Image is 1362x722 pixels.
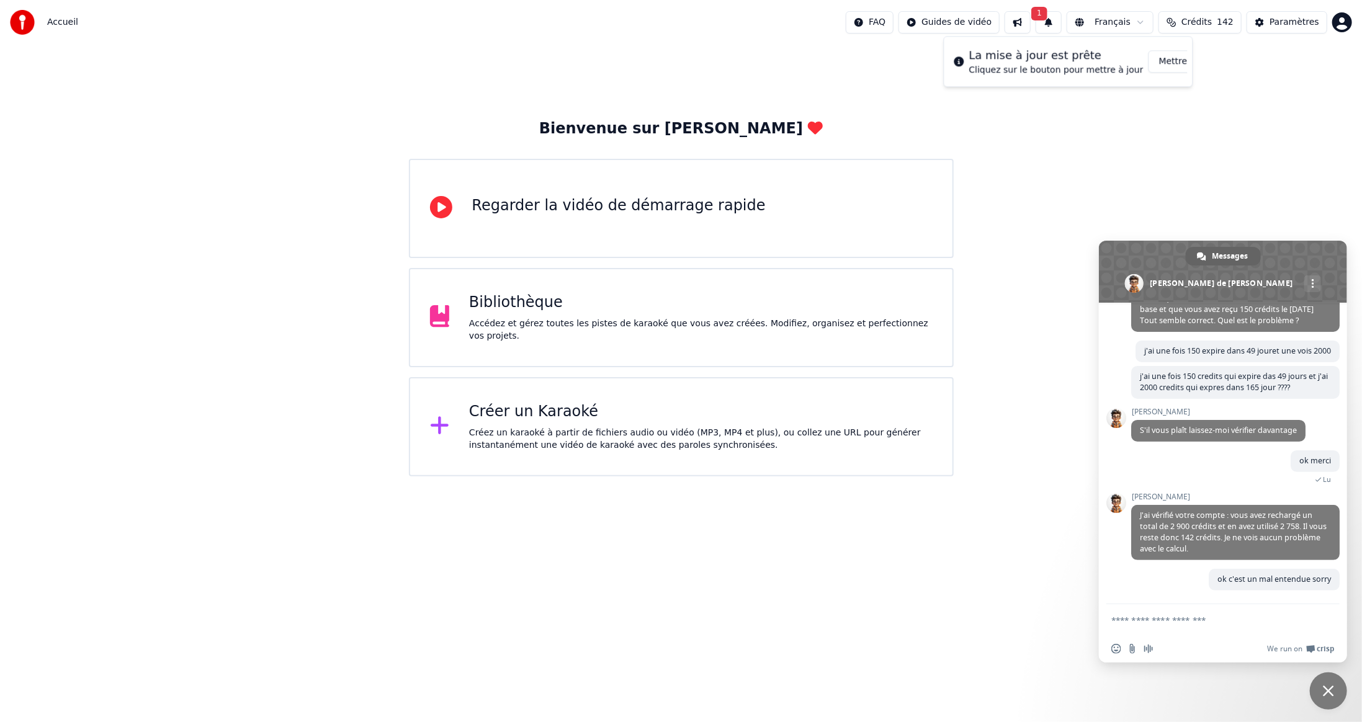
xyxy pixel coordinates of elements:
div: La mise à jour est prête [969,47,1144,64]
a: Messages [1186,247,1261,265]
button: Crédits142 [1158,11,1242,33]
a: Fermer le chat [1310,672,1347,710]
div: Bienvenue sur [PERSON_NAME] [539,119,823,139]
nav: breadcrumb [47,16,78,29]
div: Regarder la vidéo de démarrage rapide [472,196,766,216]
span: ok merci [1299,455,1331,466]
div: Paramètres [1270,16,1319,29]
span: J'ai vérifié votre compte : vous avez rechargé un total de 2 900 crédits et en avez utilisé 2 758... [1140,510,1327,554]
span: Messages [1212,247,1248,265]
span: Accueil [47,16,78,29]
span: [PERSON_NAME] [1131,408,1306,416]
span: Message audio [1144,644,1154,654]
textarea: Entrez votre message... [1111,604,1310,635]
button: Guides de vidéo [898,11,1000,33]
button: Mettre à Jour [1149,50,1226,73]
span: Je vois que vous avez un abonnement mensuel de base et que vous avez reçu 150 crédits le [DATE] T... [1140,293,1322,326]
span: Envoyer un fichier [1127,644,1137,654]
span: j'ai une fois 150 expire dans 49 jouret une vois 2000 [1144,345,1331,356]
button: FAQ [846,11,894,33]
span: Insérer un emoji [1111,644,1121,654]
span: We run on [1267,644,1302,654]
div: Créer un Karaoké [469,402,933,422]
span: Lu [1323,475,1331,484]
div: Cliquez sur le bouton pour mettre à jour [969,64,1144,76]
div: Accédez et gérez toutes les pistes de karaoké que vous avez créées. Modifiez, organisez et perfec... [469,318,933,342]
span: [PERSON_NAME] [1131,492,1340,501]
span: S'il vous plaît laissez-moi vérifier davantage [1140,425,1297,435]
span: 142 [1217,16,1234,29]
button: Paramètres [1247,11,1327,33]
span: 1 [1031,7,1047,20]
span: j'ai une fois 150 credits qui expire das 49 jours et j'ai 2000 credits qui expres dans 165 jour ???? [1140,371,1328,393]
span: ok c'est un mal entendue sorry [1217,574,1331,584]
span: Crisp [1317,644,1335,654]
a: We run onCrisp [1267,644,1335,654]
button: 1 [1036,11,1062,33]
div: Créez un karaoké à partir de fichiers audio ou vidéo (MP3, MP4 et plus), ou collez une URL pour g... [469,427,933,452]
img: youka [10,10,35,35]
span: Crédits [1181,16,1212,29]
div: Bibliothèque [469,293,933,313]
